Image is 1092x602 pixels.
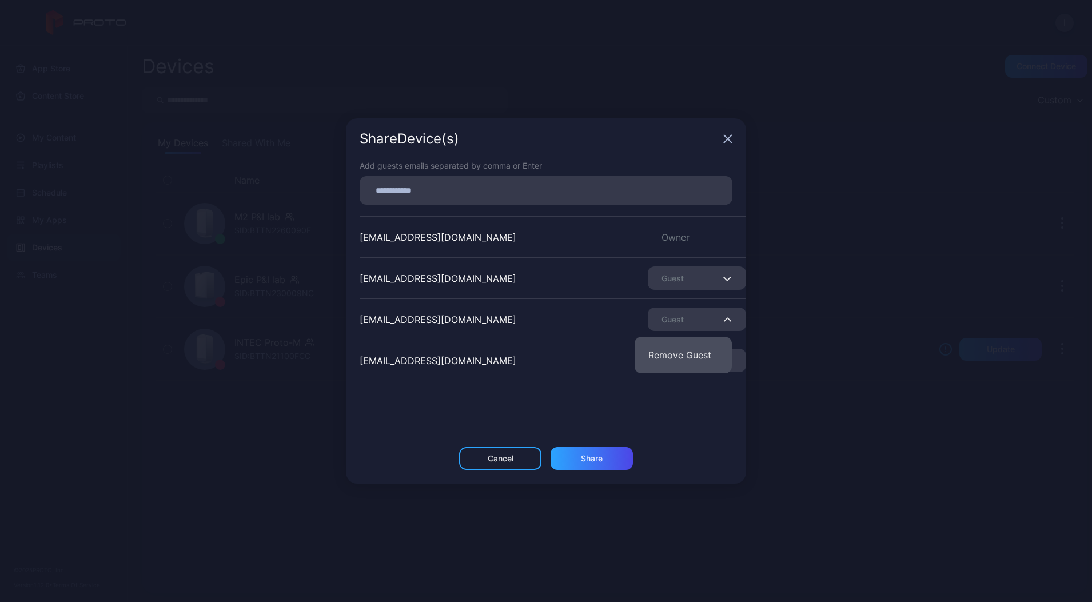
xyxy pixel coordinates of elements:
[488,454,513,463] div: Cancel
[551,447,633,470] button: Share
[360,230,516,244] div: [EMAIL_ADDRESS][DOMAIN_NAME]
[360,313,516,326] div: [EMAIL_ADDRESS][DOMAIN_NAME]
[360,354,516,368] div: [EMAIL_ADDRESS][DOMAIN_NAME]
[360,132,719,146] div: Share Device (s)
[360,160,732,172] div: Add guests emails separated by comma or Enter
[360,272,516,285] div: [EMAIL_ADDRESS][DOMAIN_NAME]
[581,454,603,463] div: Share
[459,447,541,470] button: Cancel
[648,308,746,331] button: Guest
[648,230,746,244] div: Owner
[635,337,732,373] button: Remove Guest
[648,266,746,290] button: Guest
